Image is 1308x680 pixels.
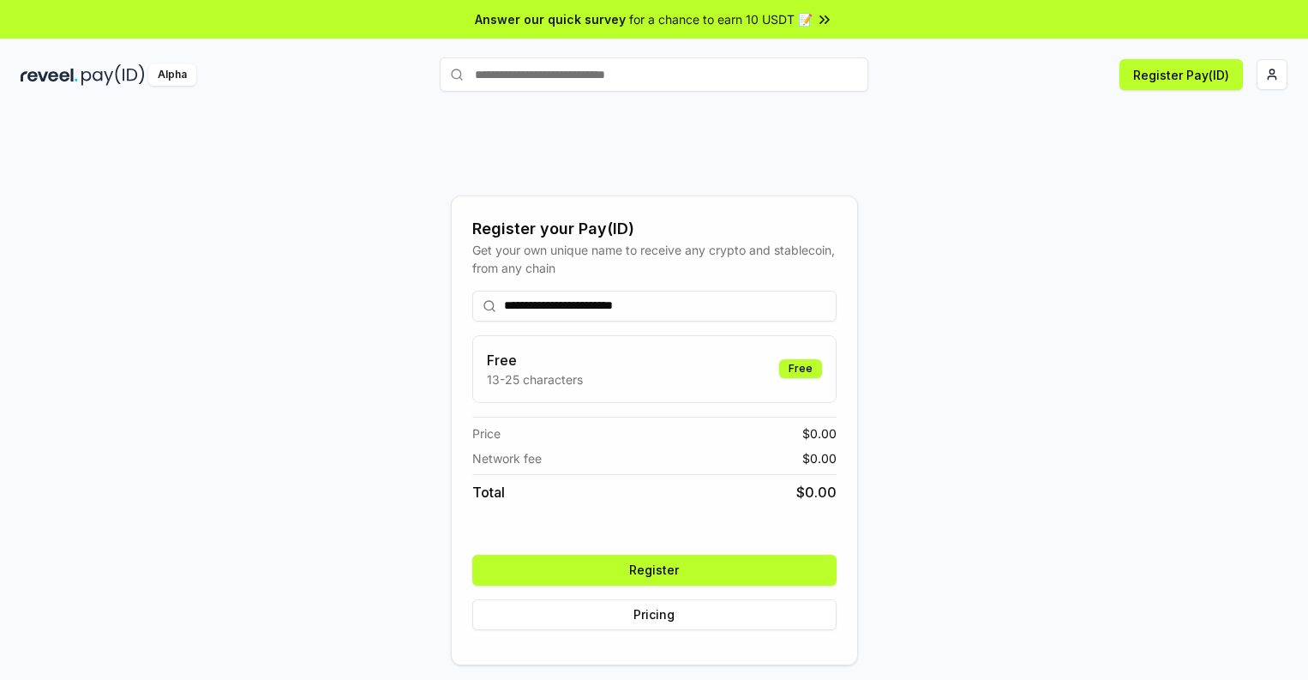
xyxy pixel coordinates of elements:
[21,64,78,86] img: reveel_dark
[472,599,837,630] button: Pricing
[779,359,822,378] div: Free
[487,350,583,370] h3: Free
[148,64,196,86] div: Alpha
[475,10,626,28] span: Answer our quick survey
[796,482,837,502] span: $ 0.00
[472,555,837,586] button: Register
[472,449,542,467] span: Network fee
[81,64,145,86] img: pay_id
[487,370,583,388] p: 13-25 characters
[629,10,813,28] span: for a chance to earn 10 USDT 📝
[472,482,505,502] span: Total
[802,424,837,442] span: $ 0.00
[472,241,837,277] div: Get your own unique name to receive any crypto and stablecoin, from any chain
[472,424,501,442] span: Price
[1119,59,1243,90] button: Register Pay(ID)
[472,217,837,241] div: Register your Pay(ID)
[802,449,837,467] span: $ 0.00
